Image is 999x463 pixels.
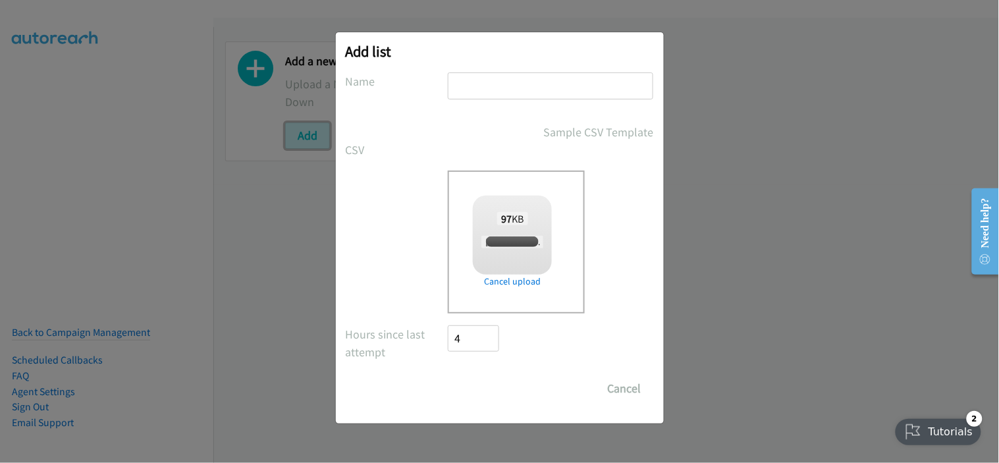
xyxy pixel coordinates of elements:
h2: Add list [346,42,654,61]
iframe: Resource Center [961,179,999,284]
label: CSV [346,141,448,159]
a: Cancel upload [473,275,552,288]
label: Name [346,72,448,90]
span: KB [497,212,528,225]
a: Sample CSV Template [544,123,654,141]
button: Cancel [595,375,654,402]
iframe: Checklist [888,406,989,453]
span: [PERSON_NAME] + Okta - [GEOGRAPHIC_DATA] - Dev(camp) [DATE]csv [481,236,738,248]
strong: 97 [501,212,512,225]
label: Hours since last attempt [346,325,448,361]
